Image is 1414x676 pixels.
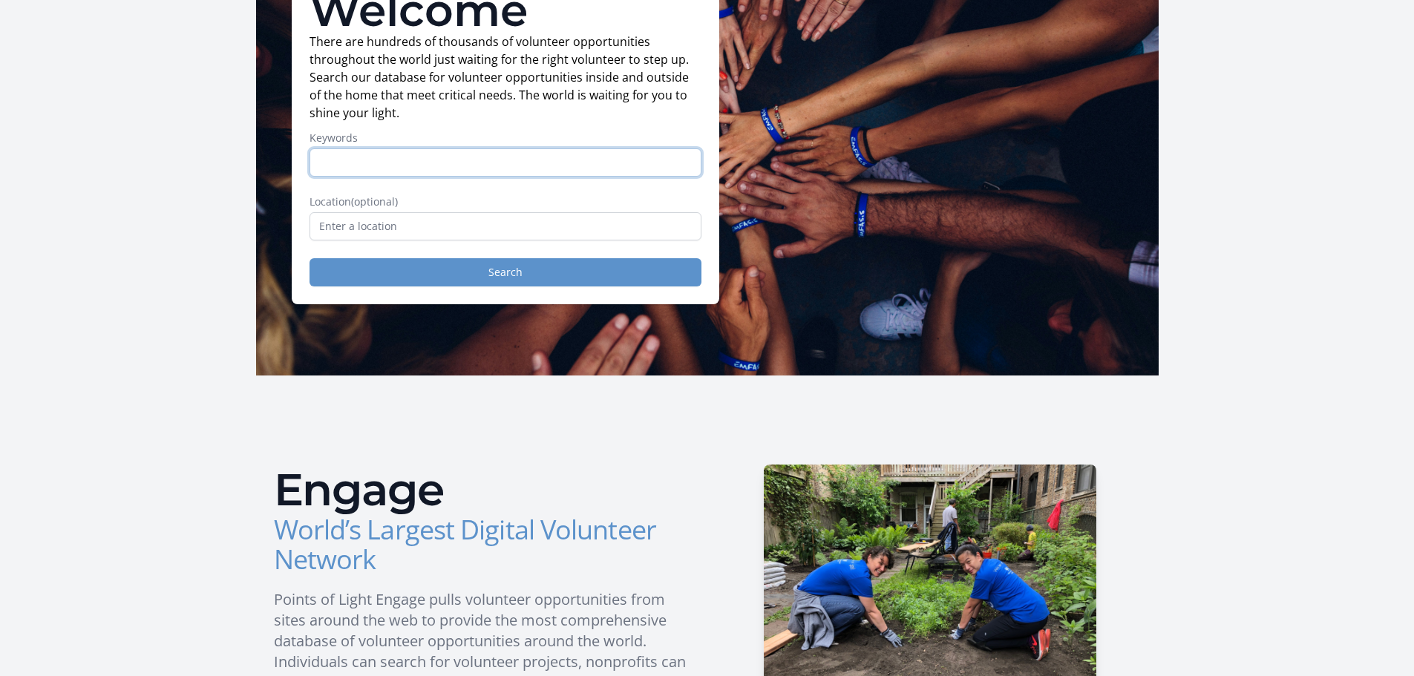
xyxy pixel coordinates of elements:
input: Enter a location [310,212,701,240]
p: There are hundreds of thousands of volunteer opportunities throughout the world just waiting for ... [310,33,701,122]
h2: Engage [274,467,695,512]
span: (optional) [351,194,398,209]
label: Location [310,194,701,209]
button: Search [310,258,701,286]
label: Keywords [310,131,701,145]
h3: World’s Largest Digital Volunteer Network [274,515,695,574]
